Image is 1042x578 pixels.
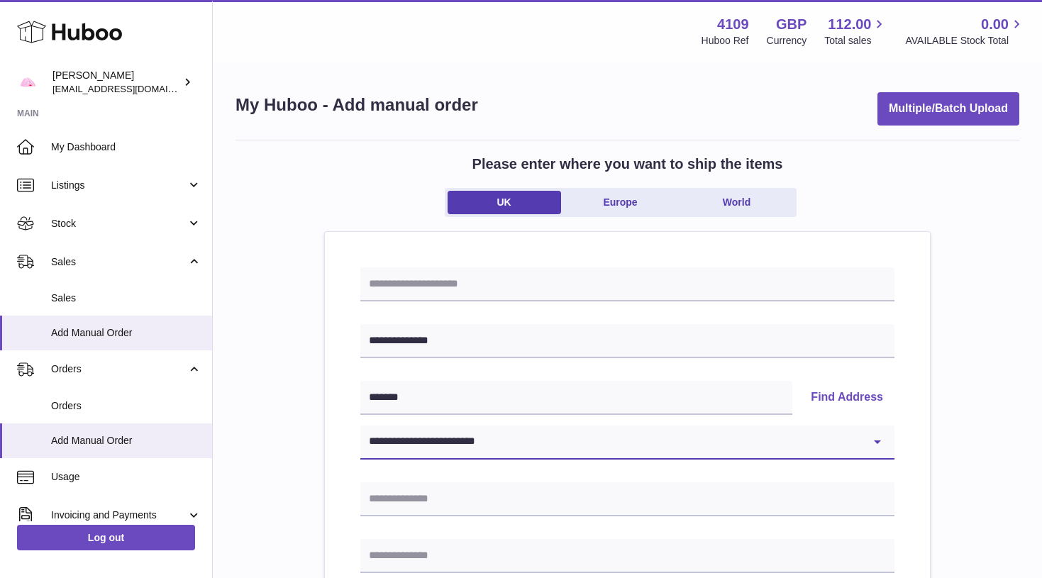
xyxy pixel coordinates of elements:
[51,399,201,413] span: Orders
[702,34,749,48] div: Huboo Ref
[776,15,807,34] strong: GBP
[824,34,887,48] span: Total sales
[51,291,201,305] span: Sales
[51,140,201,154] span: My Dashboard
[680,191,794,214] a: World
[51,362,187,376] span: Orders
[472,155,783,174] h2: Please enter where you want to ship the items
[877,92,1019,126] button: Multiple/Batch Upload
[235,94,478,116] h1: My Huboo - Add manual order
[51,434,201,448] span: Add Manual Order
[824,15,887,48] a: 112.00 Total sales
[51,179,187,192] span: Listings
[51,326,201,340] span: Add Manual Order
[564,191,677,214] a: Europe
[981,15,1009,34] span: 0.00
[17,72,38,93] img: hello@limpetstore.com
[905,34,1025,48] span: AVAILABLE Stock Total
[52,83,209,94] span: [EMAIL_ADDRESS][DOMAIN_NAME]
[448,191,561,214] a: UK
[17,525,195,550] a: Log out
[767,34,807,48] div: Currency
[905,15,1025,48] a: 0.00 AVAILABLE Stock Total
[51,470,201,484] span: Usage
[51,255,187,269] span: Sales
[717,15,749,34] strong: 4109
[828,15,871,34] span: 112.00
[51,217,187,230] span: Stock
[52,69,180,96] div: [PERSON_NAME]
[51,508,187,522] span: Invoicing and Payments
[799,381,894,415] button: Find Address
